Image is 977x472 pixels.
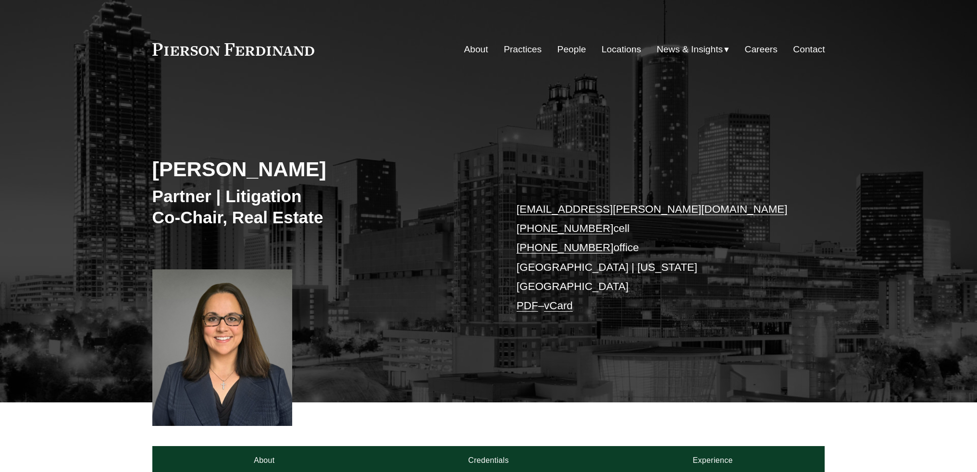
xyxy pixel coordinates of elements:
[557,40,586,59] a: People
[517,300,538,312] a: PDF
[602,40,641,59] a: Locations
[464,40,488,59] a: About
[517,242,614,254] a: [PHONE_NUMBER]
[504,40,542,59] a: Practices
[657,40,730,59] a: folder dropdown
[657,41,723,58] span: News & Insights
[152,157,489,182] h2: [PERSON_NAME]
[745,40,778,59] a: Careers
[152,186,489,228] h3: Partner | Litigation Co-Chair, Real Estate
[517,222,614,234] a: [PHONE_NUMBER]
[793,40,825,59] a: Contact
[544,300,573,312] a: vCard
[517,200,797,316] p: cell office [GEOGRAPHIC_DATA] | [US_STATE][GEOGRAPHIC_DATA] –
[517,203,788,215] a: [EMAIL_ADDRESS][PERSON_NAME][DOMAIN_NAME]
